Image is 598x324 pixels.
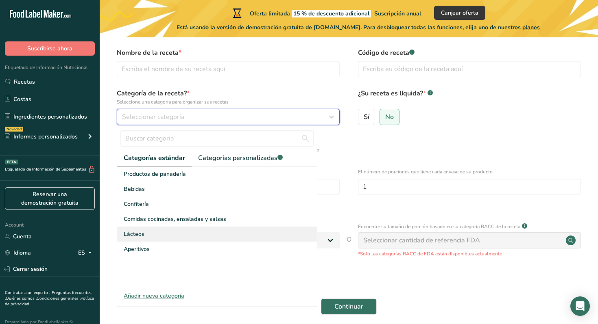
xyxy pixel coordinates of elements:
p: Seleccione una categoría para organizar sus recetas [117,98,340,106]
a: Reservar una demostración gratuita [5,187,95,210]
button: Suscribirse ahora [5,41,95,56]
button: Continuar [321,298,377,315]
a: Quiénes somos . [6,296,37,301]
button: Canjear oferta [434,6,485,20]
span: planes [522,24,540,31]
p: *Solo las categorías RACC de FDA están disponibles actualmente [358,250,581,257]
span: Seleccionar categoría [122,112,184,122]
span: Aperitivos [124,245,150,253]
a: Política de privacidad [5,296,94,307]
p: Encuentre su tamaño de porción basado en su categoría RACC de la receta [358,223,520,230]
span: Sí [364,113,369,121]
span: Regístrate ahora [3,65,44,71]
input: Escriba eu código de la receta aquí [358,61,581,77]
img: logo [23,235,41,243]
img: Apple [3,119,24,125]
div: Oferta limitada [231,8,421,18]
img: Google [3,92,27,99]
input: Escriba el nombre de su receta aquí [117,61,340,77]
div: BETA [5,160,18,164]
a: Idioma [5,246,31,260]
label: Categoría de la receta? [117,89,340,106]
input: Buscar categoría [120,130,314,147]
span: Suscribirse ahora [27,44,72,53]
label: Nombre de la receta [117,48,340,58]
span: Regístrate con Google [27,92,81,98]
span: 15 % de descuento adicional [292,10,371,17]
span: No [385,113,394,121]
img: Email [3,110,23,117]
span: Regístrate con Apple [24,119,74,125]
span: Regístrate con Facebook [34,101,94,107]
div: Añadir nueva categoría [117,292,317,300]
button: Seleccionar categoría [117,109,340,125]
span: Regístrate con Email [23,110,74,116]
div: Seleccionar cantidad de referencia FDA [363,235,480,245]
span: Ver ahorros [3,52,31,58]
span: Está usando la versión de demostración gratuita de [DOMAIN_NAME]. Para desbloquear todas las func... [177,23,540,32]
span: O [347,235,351,257]
span: Suscripción anual [374,10,421,17]
label: Código de receta [358,48,581,58]
span: Continuar [334,302,363,311]
div: ES [78,248,95,258]
span: Iniciar sesión [3,65,35,71]
div: Open Intercom Messenger [570,296,590,316]
a: Condiciones generales . [37,296,81,301]
span: Comidas cocinadas, ensaladas y salsas [124,215,226,223]
span: Productos de panadería [124,170,186,178]
span: Bebidas [124,185,145,193]
a: Preguntas frecuentes . [5,290,92,301]
span: Regístrate ahora [3,79,44,85]
span: Categorías personalizadas [198,153,283,163]
img: Facebook [3,101,34,108]
span: Lácteos [124,230,144,238]
div: Informes personalizados [5,132,78,141]
a: Contratar a un experto . [5,290,50,296]
p: El número de porciones que tiene cada envase de su producto. [358,168,581,175]
span: Categorías estándar [124,153,185,163]
label: ¿Su receta es líquida? [358,89,581,106]
span: Confitería [124,200,149,208]
span: Canjear oferta [441,9,478,17]
span: cashback [75,50,99,57]
div: Novedad [5,127,23,132]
